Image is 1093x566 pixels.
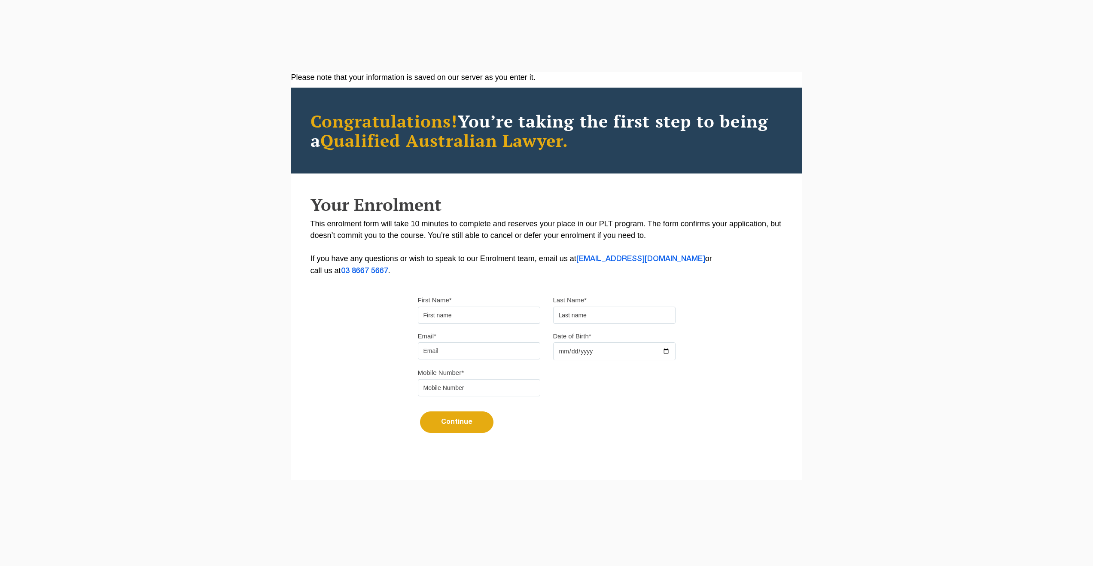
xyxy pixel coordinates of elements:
[553,307,676,324] input: Last name
[291,72,802,83] div: Please note that your information is saved on our server as you enter it.
[418,296,452,304] label: First Name*
[418,332,436,341] label: Email*
[418,307,540,324] input: First name
[418,368,464,377] label: Mobile Number*
[418,379,540,396] input: Mobile Number
[553,296,587,304] label: Last Name*
[311,111,783,150] h2: You’re taking the first step to being a
[311,218,783,277] p: This enrolment form will take 10 minutes to complete and reserves your place in our PLT program. ...
[311,110,458,132] span: Congratulations!
[320,129,569,152] span: Qualified Australian Lawyer.
[576,256,705,262] a: [EMAIL_ADDRESS][DOMAIN_NAME]
[311,195,783,214] h2: Your Enrolment
[420,411,493,433] button: Continue
[418,342,540,359] input: Email
[553,332,591,341] label: Date of Birth*
[341,268,388,274] a: 03 8667 5667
